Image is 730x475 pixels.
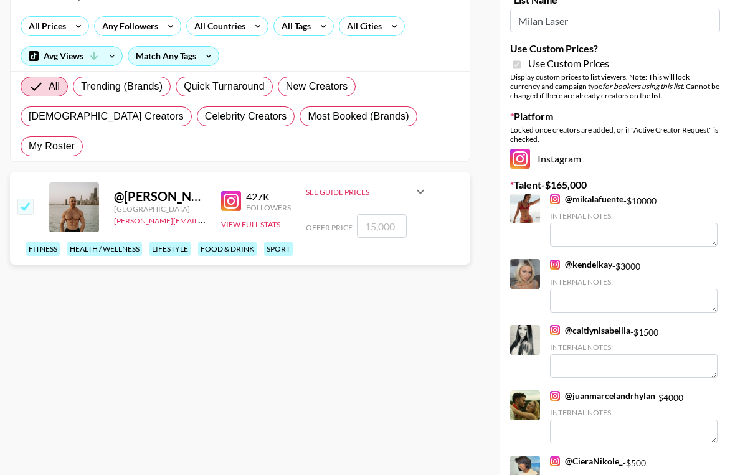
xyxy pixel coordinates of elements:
div: Any Followers [95,17,161,35]
img: Instagram [510,149,530,169]
span: Most Booked (Brands) [308,109,409,124]
span: New Creators [286,79,348,94]
img: Instagram [550,260,560,270]
span: Quick Turnaround [184,79,265,94]
div: Display custom prices to list viewers. Note: This will lock currency and campaign type . Cannot b... [510,72,720,100]
div: Avg Views [21,47,122,65]
div: See Guide Prices [306,177,428,207]
div: - $ 3000 [550,259,718,312]
div: All Countries [187,17,248,35]
div: Internal Notes: [550,211,718,220]
a: @caitlynisabellla [550,325,630,336]
img: Instagram [550,391,560,401]
div: Internal Notes: [550,342,718,352]
div: Followers [246,203,291,212]
span: Trending (Brands) [81,79,163,94]
span: Offer Price: [306,223,354,232]
a: [PERSON_NAME][EMAIL_ADDRESS][PERSON_NAME][DOMAIN_NAME] [114,214,358,225]
div: Locked once creators are added, or if "Active Creator Request" is checked. [510,125,720,144]
div: @ [PERSON_NAME] [114,189,206,204]
label: Talent - $ 165,000 [510,179,720,191]
button: View Full Stats [221,220,280,229]
div: [GEOGRAPHIC_DATA] [114,204,206,214]
span: Use Custom Prices [528,57,609,70]
label: Use Custom Prices? [510,42,720,55]
div: Internal Notes: [550,277,718,286]
div: Match Any Tags [128,47,219,65]
span: Celebrity Creators [205,109,287,124]
div: sport [264,242,293,256]
div: All Tags [274,17,313,35]
a: @CieraNikole_ [550,456,623,467]
span: All [49,79,60,94]
img: Instagram [550,456,560,466]
div: lifestyle [149,242,191,256]
div: Instagram [510,149,720,169]
div: See Guide Prices [306,187,413,197]
img: Instagram [550,194,560,204]
img: Instagram [550,325,560,335]
input: 15,000 [357,214,407,238]
div: - $ 1500 [550,325,718,378]
div: fitness [26,242,60,256]
span: My Roster [29,139,75,154]
div: All Prices [21,17,69,35]
div: Internal Notes: [550,408,718,417]
em: for bookers using this list [602,82,683,91]
a: @juanmarcelandrhylan [550,390,655,402]
img: Instagram [221,191,241,211]
div: 427K [246,190,291,203]
div: All Cities [339,17,384,35]
span: [DEMOGRAPHIC_DATA] Creators [29,109,184,124]
div: health / wellness [67,242,142,256]
div: - $ 4000 [550,390,718,443]
div: food & drink [198,242,257,256]
a: @mikalafuente [550,194,623,205]
div: - $ 10000 [550,194,718,247]
label: Platform [510,110,720,123]
a: @kendelkay [550,259,612,270]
